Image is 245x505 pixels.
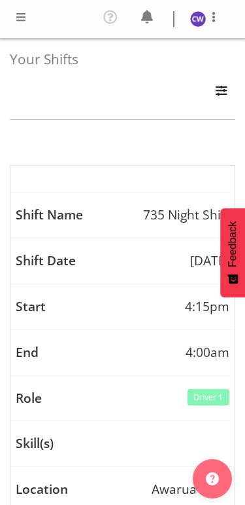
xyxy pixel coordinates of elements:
[190,11,206,27] img: cherie-williams10091.jpg
[10,52,235,67] h4: Your Shifts
[10,284,235,330] td: 4:15pm
[193,391,223,403] span: Driver 1
[206,472,219,485] img: help-xxl-2.png
[10,193,235,238] td: 735 Night Shift
[220,208,245,297] button: Feedback - Show survey
[208,77,235,106] button: Filter Employees
[227,221,238,267] span: Feedback
[10,238,235,284] td: [DATE]
[10,330,235,376] td: 4:00am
